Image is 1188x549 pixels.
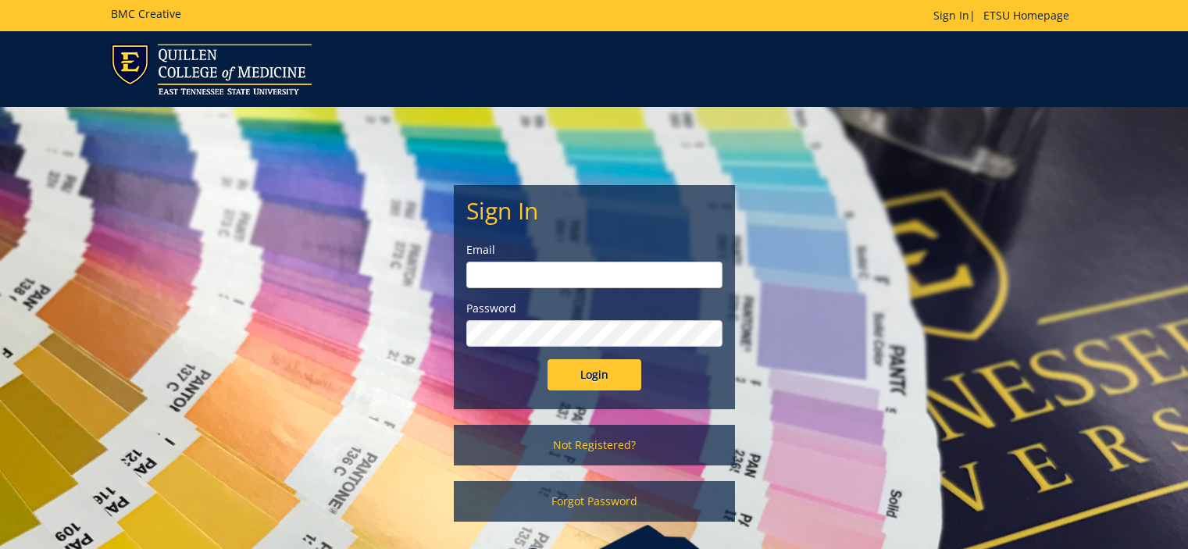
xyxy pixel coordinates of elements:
label: Email [466,242,722,258]
h2: Sign In [466,198,722,223]
img: ETSU logo [111,44,312,94]
a: Forgot Password [454,481,735,522]
input: Login [548,359,641,390]
p: | [933,8,1077,23]
a: Not Registered? [454,425,735,465]
a: Sign In [933,8,969,23]
label: Password [466,301,722,316]
h5: BMC Creative [111,8,181,20]
a: ETSU Homepage [976,8,1077,23]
